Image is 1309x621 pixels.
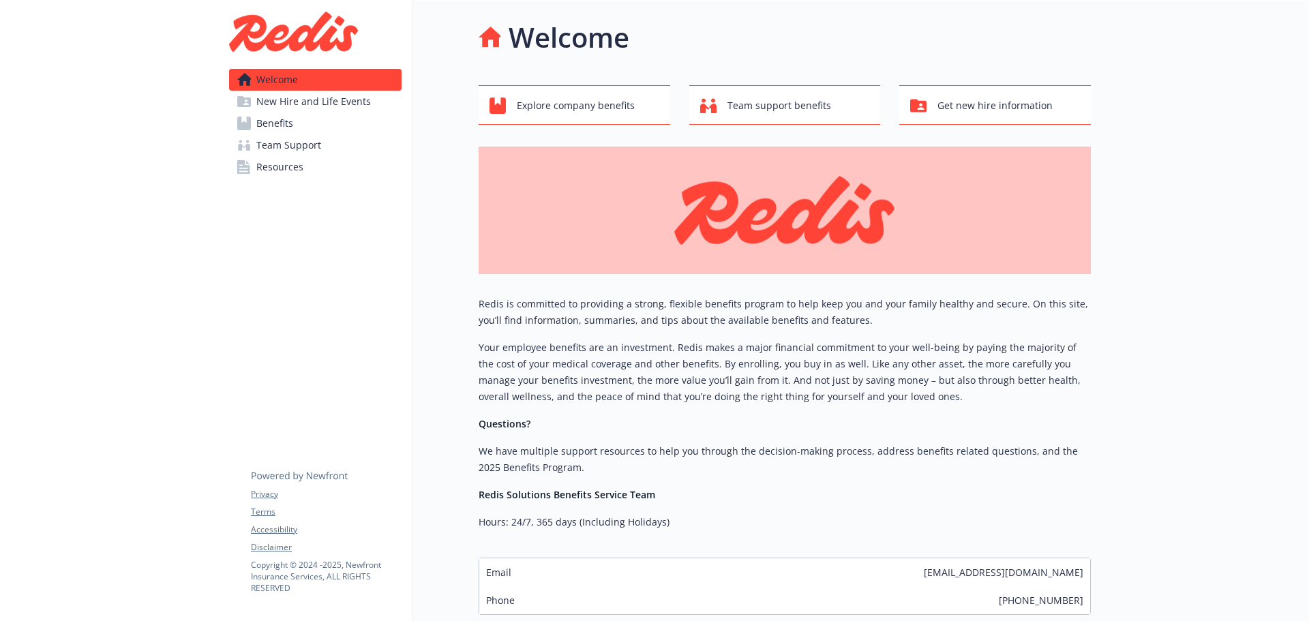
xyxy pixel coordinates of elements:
[229,156,402,178] a: Resources
[251,524,401,536] a: Accessibility
[229,112,402,134] a: Benefits
[256,134,321,156] span: Team Support
[251,541,401,554] a: Disclaimer
[479,147,1091,274] img: overview page banner
[727,93,831,119] span: Team support benefits
[999,593,1083,607] span: [PHONE_NUMBER]
[899,85,1091,125] button: Get new hire information
[479,85,670,125] button: Explore company benefits
[479,296,1091,329] p: Redis is committed to providing a strong, flexible benefits program to help keep you and your fam...
[256,112,293,134] span: Benefits
[251,506,401,518] a: Terms
[256,69,298,91] span: Welcome
[229,91,402,112] a: New Hire and Life Events
[479,339,1091,405] p: Your employee benefits are an investment. Redis makes a major financial commitment to your well-b...
[251,559,401,594] p: Copyright © 2024 - 2025 , Newfront Insurance Services, ALL RIGHTS RESERVED
[937,93,1053,119] span: Get new hire information
[256,156,303,178] span: Resources
[689,85,881,125] button: Team support benefits
[251,488,401,500] a: Privacy
[479,514,1091,530] p: Hours: 24/7, 365 days (Including Holidays)
[229,69,402,91] a: Welcome
[486,593,515,607] span: Phone
[486,565,511,579] span: Email
[229,134,402,156] a: Team Support
[924,565,1083,579] span: [EMAIL_ADDRESS][DOMAIN_NAME]
[479,488,655,501] strong: Redis Solutions Benefits Service Team
[517,93,635,119] span: Explore company benefits
[509,17,629,58] h1: Welcome
[256,91,371,112] span: New Hire and Life Events
[479,443,1091,476] p: We have multiple support resources to help you through the decision-making process, address benef...
[479,417,530,430] strong: Questions?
